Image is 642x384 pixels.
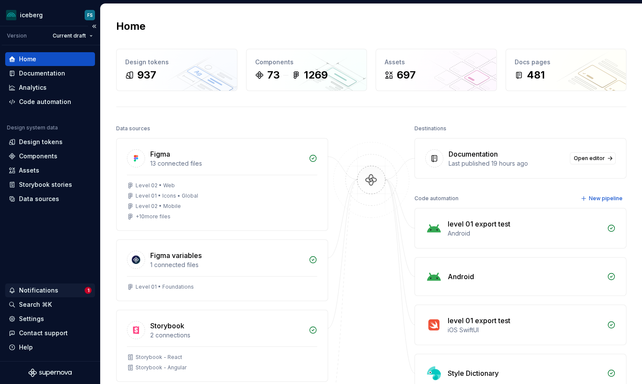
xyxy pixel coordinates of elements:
[19,343,33,352] div: Help
[116,123,150,135] div: Data sources
[150,321,184,331] div: Storybook
[449,149,498,159] div: Documentation
[376,49,497,91] a: Assets697
[5,149,95,163] a: Components
[136,203,181,210] div: Level 02 • Mobile
[19,329,68,337] div: Contact support
[448,271,474,282] div: Android
[449,159,565,168] div: Last published 19 hours ago
[448,326,602,334] div: iOS SwiftUI
[5,52,95,66] a: Home
[136,213,171,220] div: + 10 more files
[506,49,627,91] a: Docs pages481
[5,312,95,326] a: Settings
[136,354,182,361] div: Storybook - React
[5,164,95,177] a: Assets
[87,12,93,19] div: FS
[19,180,72,189] div: Storybook stories
[385,58,488,66] div: Assets
[28,368,72,377] svg: Supernova Logo
[19,55,36,63] div: Home
[125,58,228,66] div: Design tokens
[116,239,328,301] a: Figma variables1 connected filesLevel 01 • Foundations
[7,32,27,39] div: Version
[19,315,44,323] div: Settings
[136,283,194,290] div: Level 01 • Foundations
[136,182,175,189] div: Level 02 • Web
[19,152,57,161] div: Components
[19,138,63,146] div: Design tokens
[448,368,499,378] div: Style Dictionary
[5,326,95,340] button: Contact support
[5,95,95,109] a: Code automation
[116,49,237,91] a: Design tokens937
[397,68,416,82] div: 697
[20,11,43,19] div: iceberg
[150,331,304,340] div: 2 connections
[19,195,59,203] div: Data sources
[53,32,86,39] span: Current draft
[150,261,304,269] div: 1 connected files
[19,83,47,92] div: Analytics
[137,68,156,82] div: 937
[88,20,100,32] button: Collapse sidebar
[116,310,328,382] a: Storybook2 connectionsStorybook - ReactStorybook - Angular
[414,192,459,205] div: Code automation
[19,286,58,295] div: Notifications
[304,68,328,82] div: 1269
[5,340,95,354] button: Help
[448,219,510,229] div: level 01 export test
[5,298,95,312] button: Search ⌘K
[150,159,304,168] div: 13 connected files
[246,49,367,91] a: Components731269
[116,138,328,231] a: Figma13 connected filesLevel 02 • WebLevel 01 • Icons • GlobalLevel 02 • Mobile+10more files
[5,283,95,297] button: Notifications1
[6,10,16,20] img: 418c6d47-6da6-4103-8b13-b5999f8989a1.png
[5,135,95,149] a: Design tokens
[5,81,95,94] a: Analytics
[49,30,97,42] button: Current draft
[5,178,95,192] a: Storybook stories
[19,166,39,175] div: Assets
[19,300,52,309] div: Search ⌘K
[267,68,280,82] div: 73
[255,58,358,66] div: Components
[515,58,618,66] div: Docs pages
[150,250,202,261] div: Figma variables
[19,98,71,106] div: Code automation
[150,149,170,159] div: Figma
[448,229,602,238] div: Android
[5,66,95,80] a: Documentation
[136,192,198,199] div: Level 01 • Icons • Global
[589,195,623,202] span: New pipeline
[19,69,65,78] div: Documentation
[2,6,98,24] button: icebergFS
[414,123,446,135] div: Destinations
[578,192,626,205] button: New pipeline
[527,68,545,82] div: 481
[5,192,95,206] a: Data sources
[7,124,58,131] div: Design system data
[448,315,510,326] div: level 01 export test
[574,155,605,162] span: Open editor
[136,364,187,371] div: Storybook - Angular
[570,152,616,164] a: Open editor
[116,19,145,33] h2: Home
[85,287,92,294] span: 1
